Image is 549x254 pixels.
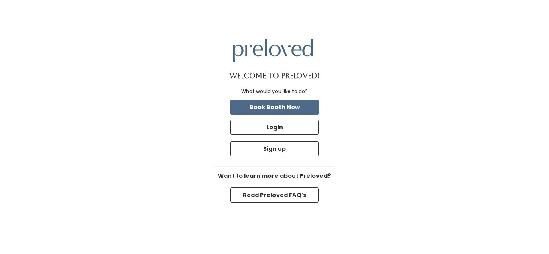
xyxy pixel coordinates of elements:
[241,88,308,95] div: What would you like to do?
[229,72,320,80] h1: Welcome to Preloved!
[214,173,335,179] h6: Want to learn more about Preloved?
[229,118,320,136] a: Login
[230,187,319,203] button: Read Preloved FAQ's
[230,100,319,115] button: Book Booth Now
[229,140,320,158] a: Sign up
[230,141,319,156] button: Sign up
[230,120,319,135] button: Login
[233,39,313,62] img: preloved logo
